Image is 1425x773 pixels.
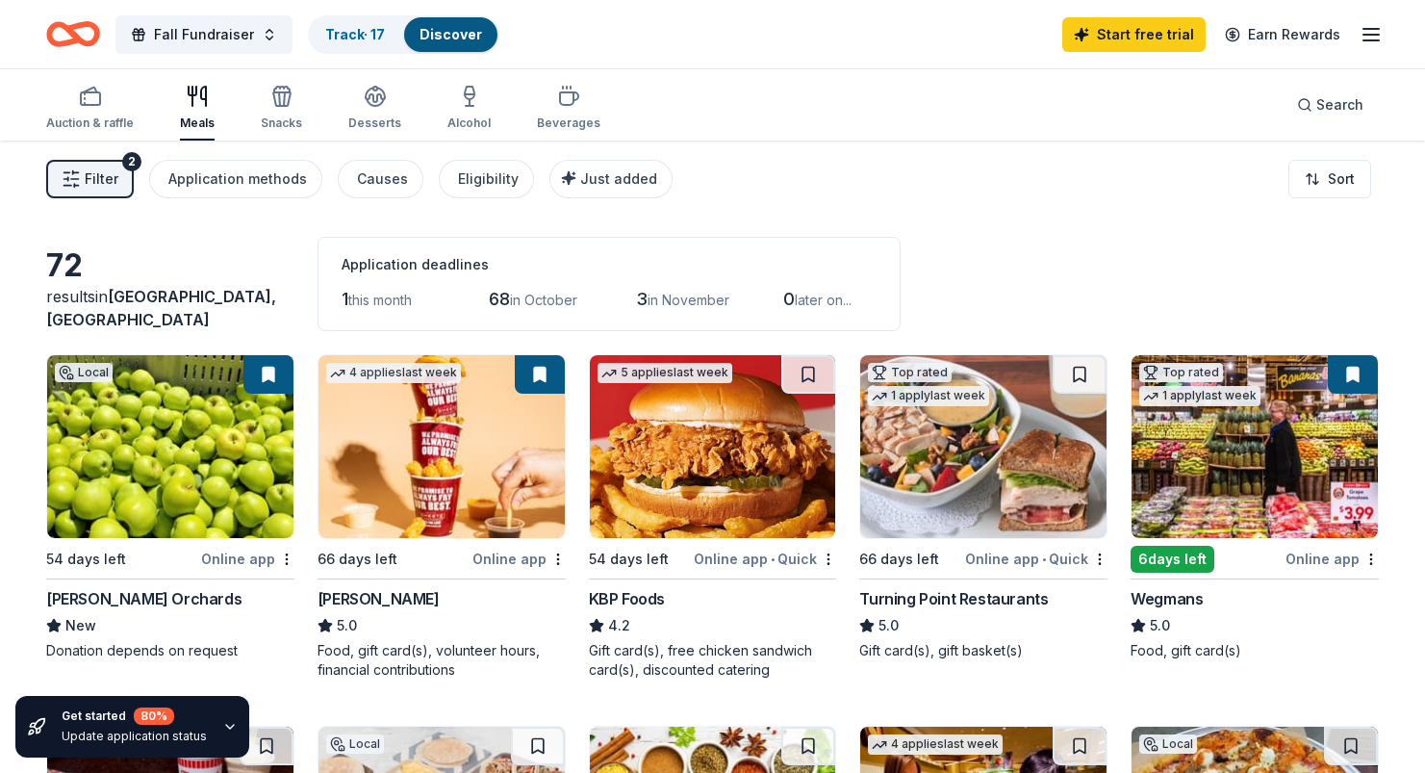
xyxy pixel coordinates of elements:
[357,167,408,191] div: Causes
[1131,354,1379,660] a: Image for WegmansTop rated1 applylast week6days leftOnline appWegmans5.0Food, gift card(s)
[62,729,207,744] div: Update application status
[694,547,836,571] div: Online app Quick
[65,614,96,637] span: New
[447,77,491,141] button: Alcohol
[261,116,302,131] div: Snacks
[122,152,141,171] div: 2
[154,23,254,46] span: Fall Fundraiser
[537,116,600,131] div: Beverages
[318,355,565,538] img: Image for Sheetz
[771,552,775,567] span: •
[510,292,577,308] span: in October
[590,355,836,538] img: Image for KBP Foods
[648,292,729,308] span: in November
[1285,547,1379,571] div: Online app
[318,641,566,680] div: Food, gift card(s), volunteer hours, financial contributions
[447,116,491,131] div: Alcohol
[85,167,118,191] span: Filter
[115,15,293,54] button: Fall Fundraiser
[149,160,322,198] button: Application methods
[180,77,215,141] button: Meals
[46,246,294,285] div: 72
[636,289,648,309] span: 3
[326,363,461,383] div: 4 applies last week
[46,116,134,131] div: Auction & raffle
[318,354,566,680] a: Image for Sheetz4 applieslast week66 days leftOnline app[PERSON_NAME]5.0Food, gift card(s), volun...
[472,547,566,571] div: Online app
[859,354,1107,660] a: Image for Turning Point RestaurantsTop rated1 applylast week66 days leftOnline app•QuickTurning P...
[589,641,837,680] div: Gift card(s), free chicken sandwich card(s), discounted catering
[868,386,989,406] div: 1 apply last week
[318,548,397,571] div: 66 days left
[859,548,939,571] div: 66 days left
[46,354,294,660] a: Image for Soergel OrchardsLocal54 days leftOnline app[PERSON_NAME] OrchardsNewDonation depends on...
[326,734,384,754] div: Local
[348,292,412,308] span: this month
[1062,17,1206,52] a: Start free trial
[795,292,852,308] span: later on...
[580,170,657,187] span: Just added
[47,355,293,538] img: Image for Soergel Orchards
[549,160,673,198] button: Just added
[1131,641,1379,660] div: Food, gift card(s)
[1139,386,1260,406] div: 1 apply last week
[1328,167,1355,191] span: Sort
[1282,86,1379,124] button: Search
[868,363,952,382] div: Top rated
[318,587,440,610] div: [PERSON_NAME]
[860,355,1107,538] img: Image for Turning Point Restaurants
[134,708,174,725] div: 80 %
[783,289,795,309] span: 0
[46,285,294,331] div: results
[46,77,134,141] button: Auction & raffle
[537,77,600,141] button: Beverages
[180,116,215,131] div: Meals
[201,547,294,571] div: Online app
[608,614,630,637] span: 4.2
[878,614,899,637] span: 5.0
[308,15,499,54] button: Track· 17Discover
[348,77,401,141] button: Desserts
[1132,355,1378,538] img: Image for Wegmans
[589,354,837,680] a: Image for KBP Foods5 applieslast week54 days leftOnline app•QuickKBP Foods4.2Gift card(s), free c...
[598,363,732,383] div: 5 applies last week
[1131,587,1203,610] div: Wegmans
[489,289,510,309] span: 68
[168,167,307,191] div: Application methods
[589,548,669,571] div: 54 days left
[46,548,126,571] div: 54 days left
[46,287,276,329] span: [GEOGRAPHIC_DATA], [GEOGRAPHIC_DATA]
[1288,160,1371,198] button: Sort
[1139,363,1223,382] div: Top rated
[1213,17,1352,52] a: Earn Rewards
[337,614,357,637] span: 5.0
[46,641,294,660] div: Donation depends on request
[859,641,1107,660] div: Gift card(s), gift basket(s)
[1139,734,1197,754] div: Local
[965,547,1107,571] div: Online app Quick
[589,587,665,610] div: KBP Foods
[859,587,1048,610] div: Turning Point Restaurants
[62,708,207,725] div: Get started
[868,734,1003,755] div: 4 applies last week
[1042,552,1046,567] span: •
[348,116,401,131] div: Desserts
[338,160,423,198] button: Causes
[439,160,534,198] button: Eligibility
[325,26,385,42] a: Track· 17
[46,587,242,610] div: [PERSON_NAME] Orchards
[342,253,877,276] div: Application deadlines
[261,77,302,141] button: Snacks
[46,160,134,198] button: Filter2
[458,167,519,191] div: Eligibility
[46,287,276,329] span: in
[46,12,100,57] a: Home
[420,26,482,42] a: Discover
[1316,93,1363,116] span: Search
[1131,546,1214,573] div: 6 days left
[342,289,348,309] span: 1
[55,363,113,382] div: Local
[1150,614,1170,637] span: 5.0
